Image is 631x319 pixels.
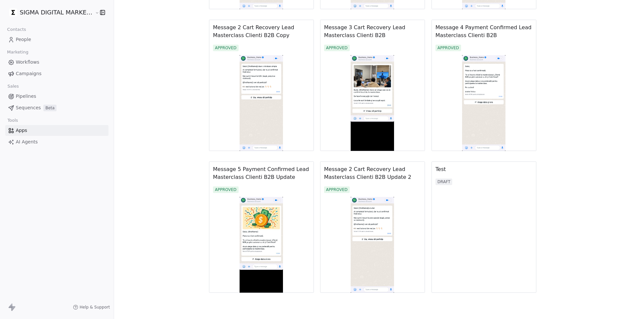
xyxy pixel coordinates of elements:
[435,24,532,39] span: Message 4 Payment Confirmed Lead Masterclass Clienti B2B
[324,45,350,51] span: APPROVED
[4,47,31,57] span: Marketing
[16,104,41,111] span: Sequences
[435,45,461,51] span: APPROVED
[5,57,108,68] a: Workflows
[5,137,108,147] a: AI Agents
[16,36,31,43] span: People
[73,305,110,310] a: Help & Support
[435,165,532,173] span: Test
[16,127,27,134] span: Apps
[213,45,239,51] span: APPROVED
[16,93,36,100] span: Pipelines
[324,24,421,39] span: Message 3 Cart Recovery Lead Masterclass Clienti B2B
[16,70,41,77] span: Campaigns
[5,102,108,113] a: SequencesBeta
[324,165,421,181] span: Message 2 Cart Recovery Lead Masterclass Clienti B2B Update 2
[435,179,452,185] span: DRAFT
[16,59,39,66] span: Workflows
[320,55,425,151] img: message_3_cart_recovery_lead_masterclass_clienti_b2b
[320,197,425,293] img: message_2_cart_recovery_lead_masterclass_clienti_b2b_update_2
[432,55,536,151] img: message_4_payment_confirmed_lead_masterclass_clienti_b2b
[5,34,108,45] a: People
[9,9,17,16] img: Favicon.jpg
[5,91,108,102] a: Pipelines
[209,197,314,293] img: message_5_payment_confirmed_lead_masterclass_clienti_b2b_update
[432,189,536,293] img: test
[213,165,310,181] span: Message 5 Payment Confirmed Lead Masterclass Clienti B2B Update
[5,81,22,91] span: Sales
[43,105,57,111] span: Beta
[209,55,314,151] img: message_2_cart_recovery_lead_masterclass_clienti_b2b_copy
[5,125,108,136] a: Apps
[324,186,350,193] span: APPROVED
[213,186,239,193] span: APPROVED
[80,305,110,310] span: Help & Support
[5,116,21,125] span: Tools
[20,8,93,17] span: SIGMA DIGITAL MARKETING SRL
[5,68,108,79] a: Campaigns
[4,25,29,34] span: Contacts
[8,7,90,18] button: SIGMA DIGITAL MARKETING SRL
[213,24,310,39] span: Message 2 Cart Recovery Lead Masterclass Clienti B2B Copy
[16,138,38,145] span: AI Agents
